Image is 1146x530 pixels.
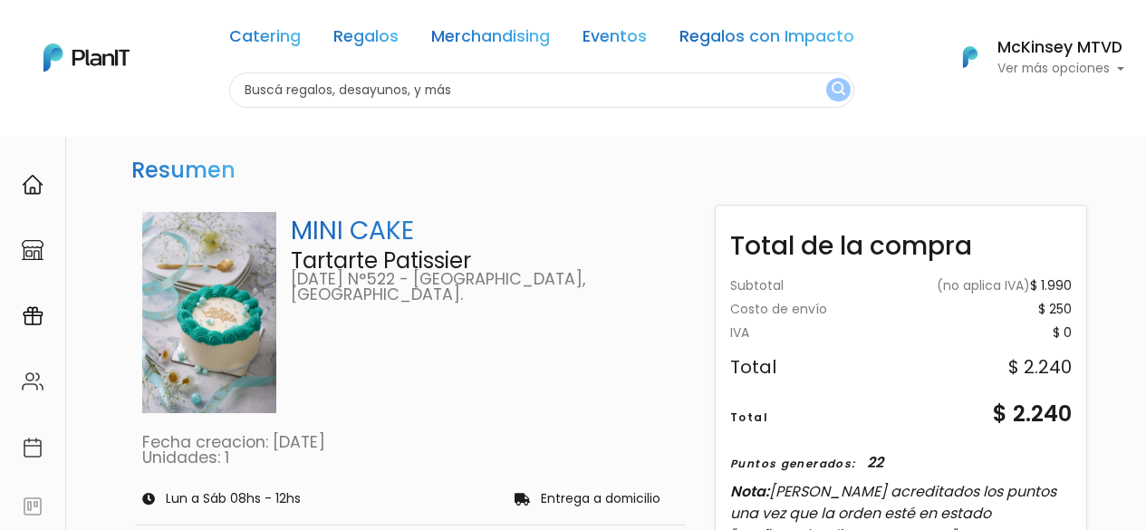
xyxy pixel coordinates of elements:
[937,280,1072,293] div: $ 1.990
[950,37,990,77] img: PlanIt Logo
[541,493,660,506] p: Entrega a domicilio
[291,272,679,304] p: [DATE] N°522 - [GEOGRAPHIC_DATA], [GEOGRAPHIC_DATA].
[1053,327,1072,340] div: $ 0
[730,280,784,293] div: Subtotal
[142,447,229,468] a: Unidades: 1
[333,29,399,51] a: Regalos
[937,276,1030,294] span: (no aplica IVA)
[22,496,43,517] img: feedback-78b5a0c8f98aac82b08bfc38622c3050aee476f2c9584af64705fc4e61158814.svg
[1008,358,1072,376] div: $ 2.240
[166,493,301,506] p: Lun a Sáb 08hs - 12hs
[291,250,679,272] p: Tartarte Patissier
[22,174,43,196] img: home-e721727adea9d79c4d83392d1f703f7f8bce08238fde08b1acbfd93340b81755.svg
[716,213,1086,265] div: Total de la compra
[730,358,776,376] div: Total
[993,398,1072,430] div: $ 2.240
[22,305,43,327] img: campaigns-02234683943229c281be62815700db0a1741e53638e28bf9629b52c665b00959.svg
[22,437,43,458] img: calendar-87d922413cdce8b2cf7b7f5f62616a5cf9e4887200fb71536465627b3292af00.svg
[291,212,679,250] p: MINI CAKE
[730,304,827,316] div: Costo de envío
[229,72,854,108] input: Buscá regalos, desayunos, y más
[939,34,1124,81] button: PlanIt Logo McKinsey MTVD Ver más opciones
[997,40,1124,56] h6: McKinsey MTVD
[1038,304,1072,316] div: $ 250
[142,212,276,413] img: 1000034418.jpg
[22,371,43,392] img: people-662611757002400ad9ed0e3c099ab2801c6687ba6c219adb57efc949bc21e19d.svg
[583,29,647,51] a: Eventos
[679,29,854,51] a: Regalos con Impacto
[832,82,845,99] img: search_button-432b6d5273f82d61273b3651a40e1bd1b912527efae98b1b7a1b2c0702e16a8d.svg
[229,29,301,51] a: Catering
[730,410,768,426] div: Total
[43,43,130,72] img: PlanIt Logo
[22,239,43,261] img: marketplace-4ceaa7011d94191e9ded77b95e3339b90024bf715f7c57f8cf31f2d8c509eaba.svg
[997,63,1124,75] p: Ver más opciones
[730,327,749,340] div: IVA
[867,452,883,474] div: 22
[730,456,855,472] div: Puntos generados:
[124,150,243,191] h3: Resumen
[142,435,679,451] p: Fecha creacion: [DATE]
[431,29,550,51] a: Merchandising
